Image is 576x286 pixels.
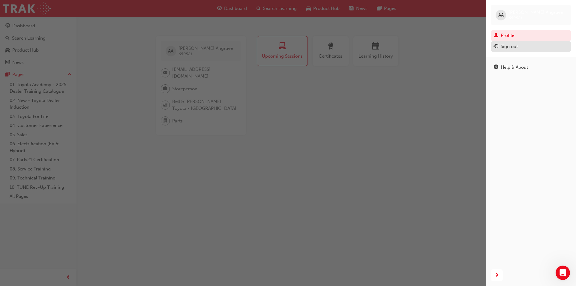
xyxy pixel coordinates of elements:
[494,33,498,38] span: man-icon
[501,64,528,71] div: Help & About
[556,266,570,280] iframe: Intercom live chat
[494,44,498,50] span: exit-icon
[491,30,571,41] a: Profile
[498,12,504,19] span: AA
[501,43,518,50] div: Sign out
[491,41,571,52] button: Sign out
[508,15,522,20] span: 659581
[491,62,571,73] a: Help & About
[494,65,498,70] span: info-icon
[508,10,563,15] span: [PERSON_NAME] Angrave
[495,272,499,279] span: next-icon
